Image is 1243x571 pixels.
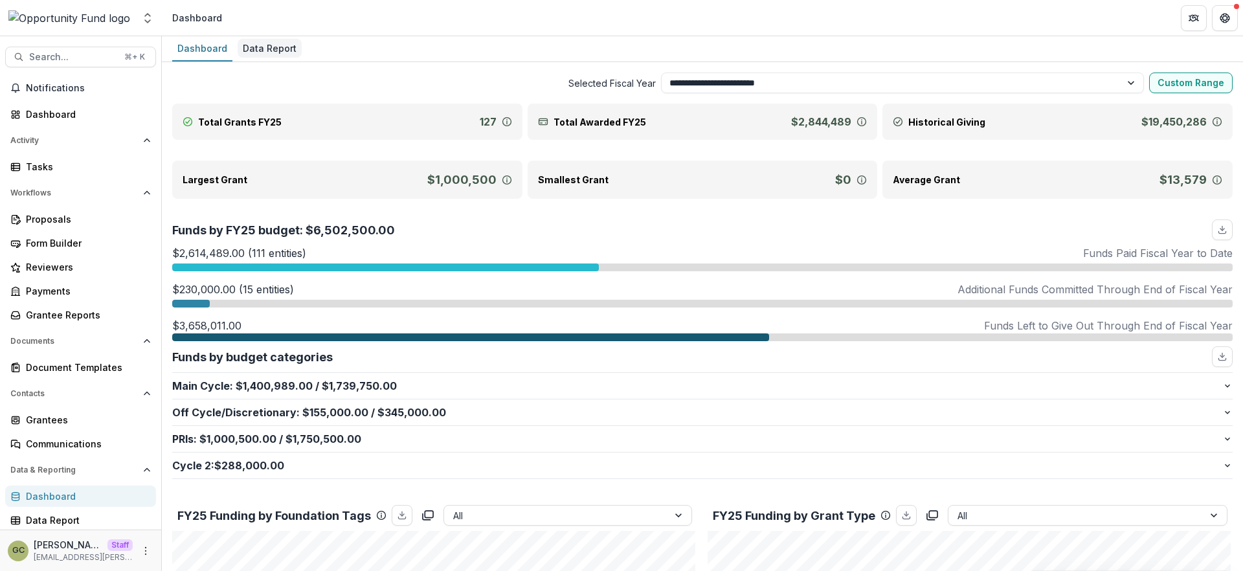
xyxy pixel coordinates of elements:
[177,507,371,524] p: FY25 Funding by Foundation Tags
[893,173,960,186] p: Average Grant
[26,361,146,374] div: Document Templates
[26,284,146,298] div: Payments
[10,188,138,197] span: Workflows
[957,282,1233,297] p: Additional Funds Committed Through End of Fiscal Year
[26,107,146,121] div: Dashboard
[26,236,146,250] div: Form Builder
[172,11,222,25] div: Dashboard
[302,405,368,420] span: $155,000.00
[29,52,117,63] span: Search...
[5,460,156,480] button: Open Data & Reporting
[5,130,156,151] button: Open Activity
[26,513,146,527] div: Data Report
[139,5,157,31] button: Open entity switcher
[122,50,148,64] div: ⌘ + K
[172,282,294,297] p: $230,000.00 (15 entities)
[238,36,302,62] a: Data Report
[5,104,156,125] a: Dashboard
[199,431,276,447] span: $1,000,500.00
[172,76,656,90] span: Selected Fiscal Year
[172,221,395,239] p: Funds by FY25 budget: $6,502,500.00
[5,256,156,278] a: Reviewers
[371,405,375,420] span: /
[172,399,1233,425] button: Off Cycle/Discretionary:$155,000.00/$345,000.00
[1159,171,1207,188] p: $13,579
[26,260,146,274] div: Reviewers
[26,83,151,94] span: Notifications
[26,437,146,451] div: Communications
[172,458,1222,473] p: Cycle 2 : $288,000.00
[5,357,156,378] a: Document Templates
[172,36,232,62] a: Dashboard
[172,426,1233,452] button: PRIs:$1,000,500.00/$1,750,500.00
[713,507,875,524] p: FY25 Funding by Grant Type
[1212,5,1238,31] button: Get Help
[554,115,646,129] p: Total Awarded FY25
[418,505,438,526] button: copy to clipboard
[172,405,1222,420] p: Off Cycle/Discretionary : $345,000.00
[279,431,283,447] span: /
[172,348,333,366] p: Funds by budget categories
[5,78,156,98] button: Notifications
[183,173,247,186] p: Largest Grant
[12,546,25,555] div: Grace Chang
[5,383,156,404] button: Open Contacts
[480,114,497,129] p: 127
[791,114,851,129] p: $2,844,489
[315,378,319,394] span: /
[1181,5,1207,31] button: Partners
[1212,346,1233,367] button: download
[5,183,156,203] button: Open Workflows
[392,505,412,526] button: download
[908,115,985,129] p: Historical Giving
[835,171,851,188] p: $0
[5,47,156,67] button: Search...
[238,39,302,58] div: Data Report
[167,8,227,27] nav: breadcrumb
[172,373,1233,399] button: Main Cycle:$1,400,989.00/$1,739,750.00
[5,509,156,531] a: Data Report
[26,308,146,322] div: Grantee Reports
[1149,73,1233,93] button: Custom Range
[172,453,1233,478] button: Cycle 2:$288,000.00
[236,378,313,394] span: $1,400,989.00
[34,538,102,552] p: [PERSON_NAME]
[8,10,130,26] img: Opportunity Fund logo
[26,160,146,174] div: Tasks
[538,173,609,186] p: Smallest Grant
[5,208,156,230] a: Proposals
[10,465,138,475] span: Data & Reporting
[26,413,146,427] div: Grantees
[922,505,943,526] button: copy to clipboard
[5,409,156,431] a: Grantees
[1141,114,1207,129] p: $19,450,286
[172,431,1222,447] p: PRIs : $1,750,500.00
[172,39,232,58] div: Dashboard
[10,136,138,145] span: Activity
[896,505,917,526] button: download
[5,156,156,177] a: Tasks
[427,171,497,188] p: $1,000,500
[5,331,156,352] button: Open Documents
[138,543,153,559] button: More
[26,212,146,226] div: Proposals
[5,433,156,454] a: Communications
[5,280,156,302] a: Payments
[5,232,156,254] a: Form Builder
[172,378,1222,394] p: Main Cycle : $1,739,750.00
[984,318,1233,333] p: Funds Left to Give Out Through End of Fiscal Year
[10,337,138,346] span: Documents
[1083,245,1233,261] p: Funds Paid Fiscal Year to Date
[5,304,156,326] a: Grantee Reports
[1212,219,1233,240] button: download
[172,318,241,333] p: $3,658,011.00
[10,389,138,398] span: Contacts
[34,552,133,563] p: [EMAIL_ADDRESS][PERSON_NAME][DOMAIN_NAME]
[26,489,146,503] div: Dashboard
[107,539,133,551] p: Staff
[198,115,282,129] p: Total Grants FY25
[5,486,156,507] a: Dashboard
[172,245,306,261] p: $2,614,489.00 (111 entities)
